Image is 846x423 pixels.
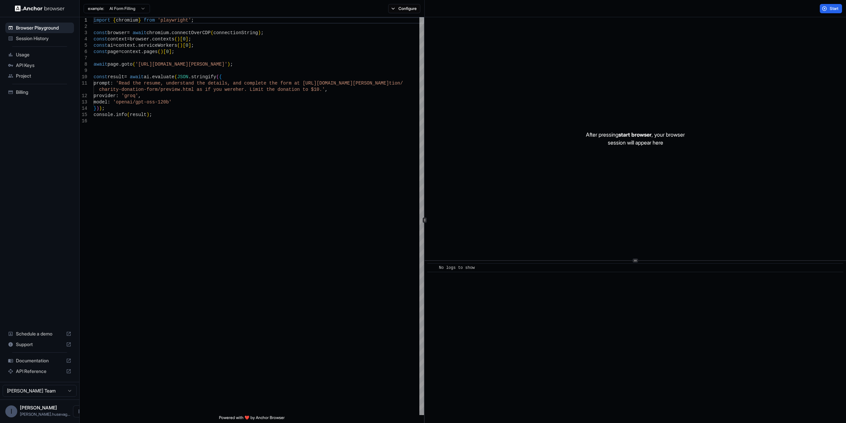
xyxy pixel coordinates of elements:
div: 15 [80,112,87,118]
span: ; [149,112,152,117]
span: ; [102,106,105,111]
span: ( [211,30,213,35]
div: Usage [5,49,74,60]
span: Project [16,73,71,79]
span: ( [158,49,160,54]
span: ) [161,49,163,54]
span: Start [830,6,839,11]
span: 0 [183,36,185,42]
span: ( [175,36,177,42]
span: const [94,43,107,48]
div: 7 [80,55,87,61]
div: Documentation [5,355,74,366]
span: result [130,112,146,117]
span: Schedule a demo [16,331,63,337]
span: . [113,112,116,117]
span: charity-donation-form/preview.html as if you were [99,87,236,92]
div: I [5,405,17,417]
div: 10 [80,74,87,80]
span: 'playwright' [158,18,191,23]
span: Support [16,341,63,348]
span: , [138,93,141,98]
span: [ [183,43,185,48]
span: chromium [147,30,169,35]
span: Usage [16,51,71,58]
span: Browser Playground [16,25,71,31]
span: API Reference [16,368,63,375]
span: browser [107,30,127,35]
span: = [127,30,130,35]
span: page [107,62,119,67]
span: Powered with ❤️ by Anchor Browser [219,415,285,423]
div: 2 [80,24,87,30]
span: ) [99,106,102,111]
span: ; [188,36,191,42]
span: prompt [94,81,110,86]
span: 0 [185,43,188,48]
span: context [107,36,127,42]
span: ) [147,112,149,117]
span: context [116,43,135,48]
span: ) [227,62,230,67]
span: await [130,74,144,80]
span: , [325,87,327,92]
span: ai [107,43,113,48]
div: Support [5,339,74,350]
span: . [141,49,144,54]
span: [ [163,49,166,54]
span: ( [127,112,130,117]
span: connectionString [213,30,258,35]
div: 9 [80,68,87,74]
div: 5 [80,42,87,49]
span: stringify [191,74,216,80]
span: ) [258,30,261,35]
span: const [94,36,107,42]
span: } [138,18,141,23]
div: 16 [80,118,87,124]
p: After pressing , your browser session will appear here [586,131,685,147]
span: provider [94,93,116,98]
span: } [94,106,96,111]
span: [ [180,36,182,42]
span: '[URL][DOMAIN_NAME][PERSON_NAME]' [135,62,227,67]
span: pages [144,49,158,54]
span: await [133,30,147,35]
div: API Keys [5,60,74,71]
div: 12 [80,93,87,99]
span: console [94,112,113,117]
div: 4 [80,36,87,42]
span: from [144,18,155,23]
div: 13 [80,99,87,105]
div: 11 [80,80,87,87]
span: API Keys [16,62,71,69]
span: info [116,112,127,117]
span: No logs to show [439,266,475,270]
span: const [94,30,107,35]
span: ; [172,49,174,54]
span: await [94,62,107,67]
span: 'Read the resume, understand the details, and comp [116,81,255,86]
span: lete the form at [URL][DOMAIN_NAME][PERSON_NAME] [255,81,389,86]
span: ( [216,74,219,80]
span: . [119,62,121,67]
span: ) [180,43,182,48]
span: example: [88,6,104,11]
span: contexts [152,36,174,42]
span: result [107,74,124,80]
div: 8 [80,61,87,68]
span: const [94,49,107,54]
span: const [94,74,107,80]
span: . [188,74,191,80]
span: : [110,81,113,86]
span: : [107,99,110,105]
div: 3 [80,30,87,36]
span: context [121,49,141,54]
div: Schedule a demo [5,329,74,339]
span: 0 [166,49,169,54]
span: . [149,36,152,42]
span: 'openai/gpt-oss-120b' [113,99,172,105]
span: Documentation [16,357,63,364]
span: Ingrid Husevåg [20,405,57,410]
span: tion/ [389,81,403,86]
button: Start [820,4,842,13]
